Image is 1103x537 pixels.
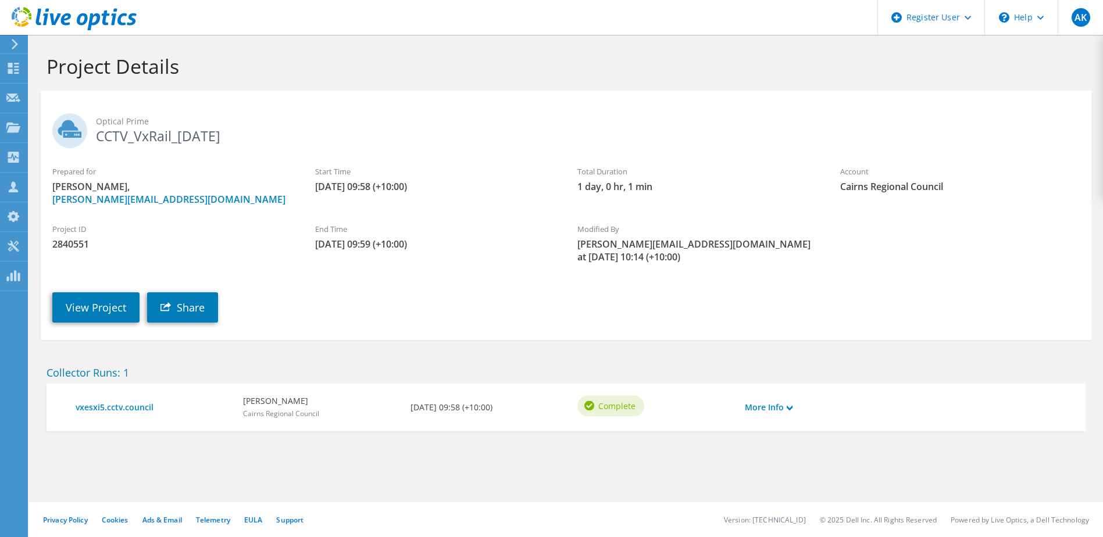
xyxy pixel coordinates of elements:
[243,409,319,418] span: Cairns Regional Council
[43,515,88,525] a: Privacy Policy
[76,401,231,414] a: vxesxi5.cctv.council
[577,166,817,177] label: Total Duration
[47,54,1080,78] h1: Project Details
[724,515,806,525] li: Version: [TECHNICAL_ID]
[410,401,492,414] b: [DATE] 09:58 (+10:00)
[47,366,1086,379] h2: Collector Runs: 1
[840,166,1080,177] label: Account
[598,399,636,412] span: Complete
[315,166,555,177] label: Start Time
[196,515,230,525] a: Telemetry
[52,113,1080,142] h2: CCTV_VxRail_[DATE]
[52,180,292,206] span: [PERSON_NAME],
[577,238,817,263] span: [PERSON_NAME][EMAIL_ADDRESS][DOMAIN_NAME] at [DATE] 10:14 (+10:00)
[577,223,817,235] label: Modified By
[244,515,262,525] a: EULA
[745,401,793,414] a: More Info
[102,515,128,525] a: Cookies
[52,238,292,250] span: 2840551
[147,292,218,323] a: Share
[1072,8,1090,27] span: AK
[52,166,292,177] label: Prepared for
[243,395,319,407] b: [PERSON_NAME]
[577,180,817,193] span: 1 day, 0 hr, 1 min
[315,238,555,250] span: [DATE] 09:59 (+10:00)
[820,515,937,525] li: © 2025 Dell Inc. All Rights Reserved
[276,515,304,525] a: Support
[315,223,555,235] label: End Time
[951,515,1089,525] li: Powered by Live Optics, a Dell Technology
[52,292,140,323] a: View Project
[142,515,182,525] a: Ads & Email
[52,193,285,206] a: [PERSON_NAME][EMAIL_ADDRESS][DOMAIN_NAME]
[315,180,555,193] span: [DATE] 09:58 (+10:00)
[840,180,1080,193] span: Cairns Regional Council
[96,115,1080,128] span: Optical Prime
[999,12,1009,23] svg: \n
[52,223,292,235] label: Project ID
